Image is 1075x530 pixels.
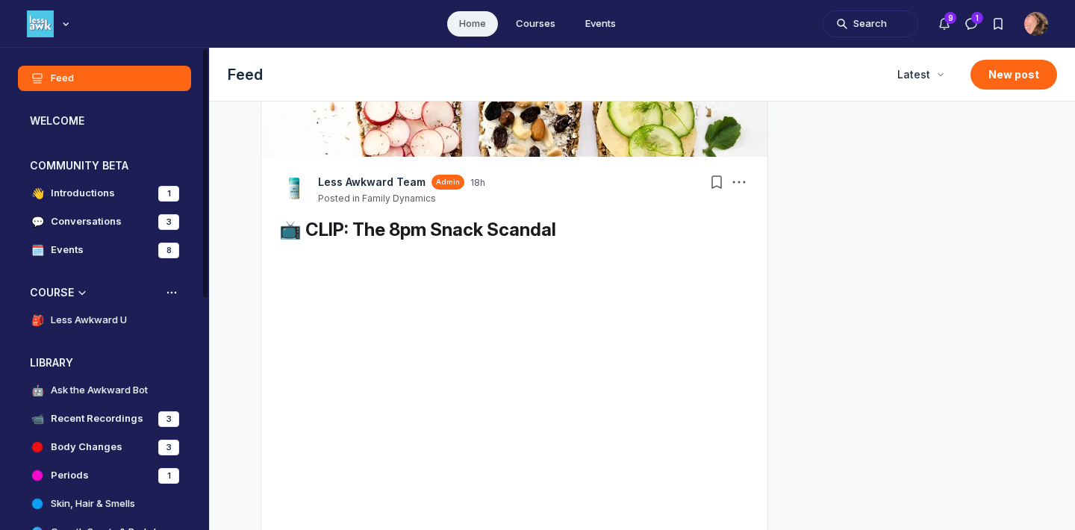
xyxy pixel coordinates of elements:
button: Notifications [931,10,958,37]
a: 📺 CLIP: The 8pm Snack Scandal [279,219,556,240]
span: 🗓️ [30,243,45,258]
img: Less Awkward Hub logo [27,10,54,37]
button: View space group options [164,285,179,300]
a: 🤖Ask the Awkward Bot [18,378,191,403]
a: View Less Awkward Team profile [318,175,426,190]
div: 3 [158,440,179,455]
h3: COMMUNITY BETA [30,158,128,173]
a: Body Changes3 [18,434,191,460]
h4: Less Awkward U [51,313,127,328]
a: 🗓️Events8 [18,237,191,263]
span: 🎒 [30,313,45,328]
span: Latest [897,67,930,82]
h3: LIBRARY [30,355,73,370]
button: Latest [888,61,953,88]
h4: Ask the Awkward Bot [51,383,148,398]
div: 8 [158,243,179,258]
h4: Events [51,243,84,258]
a: Skin, Hair & Smells [18,491,191,517]
a: Feed [18,66,191,91]
button: View Less Awkward Team profileAdmin18hPosted in Family Dynamics [318,175,485,205]
a: 🎒Less Awkward U [18,308,191,333]
a: 💬Conversations3 [18,209,191,234]
button: Search [823,10,918,37]
h4: Introductions [51,186,115,201]
button: Less Awkward Hub logo [27,9,73,39]
button: Direct messages [958,10,985,37]
div: 3 [158,214,179,230]
h4: Recent Recordings [51,411,143,426]
h4: Periods [51,468,89,483]
span: 📹 [30,411,45,426]
button: LIBRARYCollapse space [18,351,191,375]
span: 👋 [30,186,45,201]
button: User menu options [1024,12,1048,36]
span: 💬 [30,214,45,229]
button: Post actions [729,172,750,193]
button: WELCOMEExpand space [18,109,191,133]
a: Events [573,11,628,37]
h1: Feed [228,64,876,85]
div: 3 [158,411,179,427]
div: 1 [158,468,179,484]
a: View Less Awkward Team profile [279,175,309,205]
a: Courses [504,11,567,37]
button: New post [970,60,1057,90]
button: COMMUNITY BETACollapse space [18,154,191,178]
div: Collapse space [75,285,90,300]
button: Bookmarks [985,10,1012,37]
h3: COURSE [30,285,74,300]
a: Periods1 [18,463,191,488]
span: 🤖 [30,383,45,398]
header: Page Header [210,48,1075,102]
a: 18h [470,177,485,189]
button: Posted in Family Dynamics [318,193,436,205]
a: Home [447,11,498,37]
h3: WELCOME [30,113,84,128]
div: 1 [158,186,179,202]
h4: Skin, Hair & Smells [51,496,135,511]
a: 📹Recent Recordings3 [18,406,191,431]
h4: Body Changes [51,440,122,455]
h4: Feed [51,71,74,86]
button: Bookmarks [706,172,727,193]
button: COURSECollapse space [18,281,191,305]
span: Admin [436,177,460,187]
h4: Conversations [51,214,122,229]
a: 👋Introductions1 [18,181,191,206]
